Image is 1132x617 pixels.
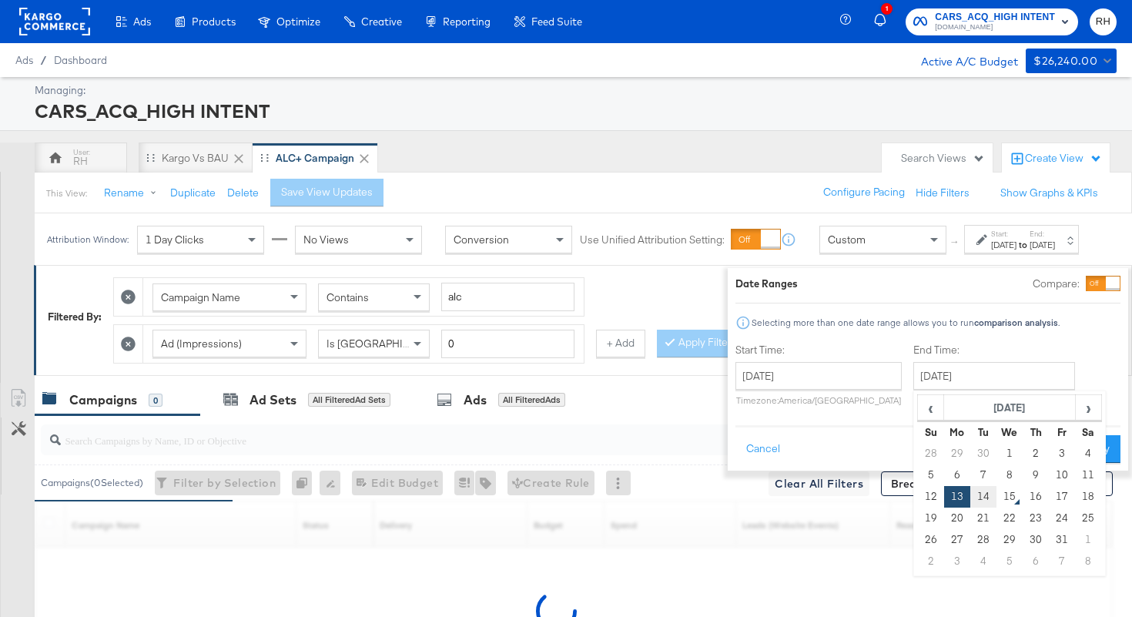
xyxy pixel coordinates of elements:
[1075,464,1101,486] td: 11
[276,151,354,166] div: ALC+ Campaign
[1049,508,1075,529] td: 24
[970,464,996,486] td: 7
[881,3,893,15] div: 1
[33,54,54,66] span: /
[944,395,1076,421] th: [DATE]
[1075,443,1101,464] td: 4
[327,337,444,350] span: Is [GEOGRAPHIC_DATA]
[48,310,102,324] div: Filtered By:
[441,283,574,311] input: Enter a search term
[46,234,129,245] div: Attribution Window:
[996,421,1023,443] th: We
[918,529,944,551] td: 26
[1033,52,1097,71] div: $26,240.00
[1023,508,1049,529] td: 23
[944,486,970,508] td: 13
[991,239,1016,251] div: [DATE]
[1030,239,1055,251] div: [DATE]
[161,337,242,350] span: Ad (Impressions)
[327,290,369,304] span: Contains
[970,421,996,443] th: Tu
[260,153,269,162] div: Drag to reorder tab
[996,508,1023,529] td: 22
[901,151,985,166] div: Search Views
[918,486,944,508] td: 12
[1075,421,1101,443] th: Sa
[919,396,943,419] span: ‹
[133,15,151,28] span: Ads
[916,186,970,200] button: Hide Filters
[1025,151,1102,166] div: Create View
[944,529,970,551] td: 27
[192,15,236,28] span: Products
[970,508,996,529] td: 21
[1096,13,1110,31] span: RH
[54,54,107,66] a: Dashboard
[735,343,902,357] label: Start Time:
[292,471,320,495] div: 0
[996,551,1023,572] td: 5
[1033,277,1080,291] label: Compare:
[905,49,1018,72] div: Active A/C Budget
[918,508,944,529] td: 19
[454,233,509,246] span: Conversion
[996,464,1023,486] td: 8
[61,419,1017,449] input: Search Campaigns by Name, ID or Objective
[580,233,725,247] label: Use Unified Attribution Setting:
[1023,551,1049,572] td: 6
[464,391,487,409] div: Ads
[970,443,996,464] td: 30
[1075,529,1101,551] td: 1
[1075,508,1101,529] td: 25
[161,290,240,304] span: Campaign Name
[227,186,259,200] button: Delete
[1049,486,1075,508] td: 17
[935,22,1055,34] span: [DOMAIN_NAME]
[250,391,296,409] div: Ad Sets
[1077,396,1100,419] span: ›
[149,394,162,407] div: 0
[735,277,798,291] div: Date Ranges
[872,7,898,37] button: 1
[974,317,1058,328] strong: comparison analysis
[308,393,390,407] div: All Filtered Ad Sets
[276,15,320,28] span: Optimize
[1023,443,1049,464] td: 2
[1075,551,1101,572] td: 8
[918,551,944,572] td: 2
[970,486,996,508] td: 14
[1049,551,1075,572] td: 7
[735,394,902,406] p: Timezone: America/[GEOGRAPHIC_DATA]
[1049,421,1075,443] th: Fr
[970,529,996,551] td: 28
[596,330,645,357] button: + Add
[146,233,204,246] span: 1 Day Clicks
[944,551,970,572] td: 3
[881,471,979,496] button: Breakdowns
[996,486,1023,508] td: 15
[996,443,1023,464] td: 1
[769,471,869,496] button: Clear All Filters
[751,317,1060,328] div: Selecting more than one date range allows you to run .
[35,83,1113,98] div: Managing:
[944,464,970,486] td: 6
[918,464,944,486] td: 5
[361,15,402,28] span: Creative
[93,179,173,207] button: Rename
[146,153,155,162] div: Drag to reorder tab
[303,233,349,246] span: No Views
[73,154,88,169] div: RH
[1023,486,1049,508] td: 16
[1023,421,1049,443] th: Th
[970,551,996,572] td: 4
[1023,529,1049,551] td: 30
[906,8,1078,35] button: CARS_ACQ_HIGH INTENT[DOMAIN_NAME]
[15,54,33,66] span: Ads
[996,529,1023,551] td: 29
[1049,529,1075,551] td: 31
[69,391,137,409] div: Campaigns
[935,9,1055,25] span: CARS_ACQ_HIGH INTENT
[775,474,863,494] span: Clear All Filters
[828,233,866,246] span: Custom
